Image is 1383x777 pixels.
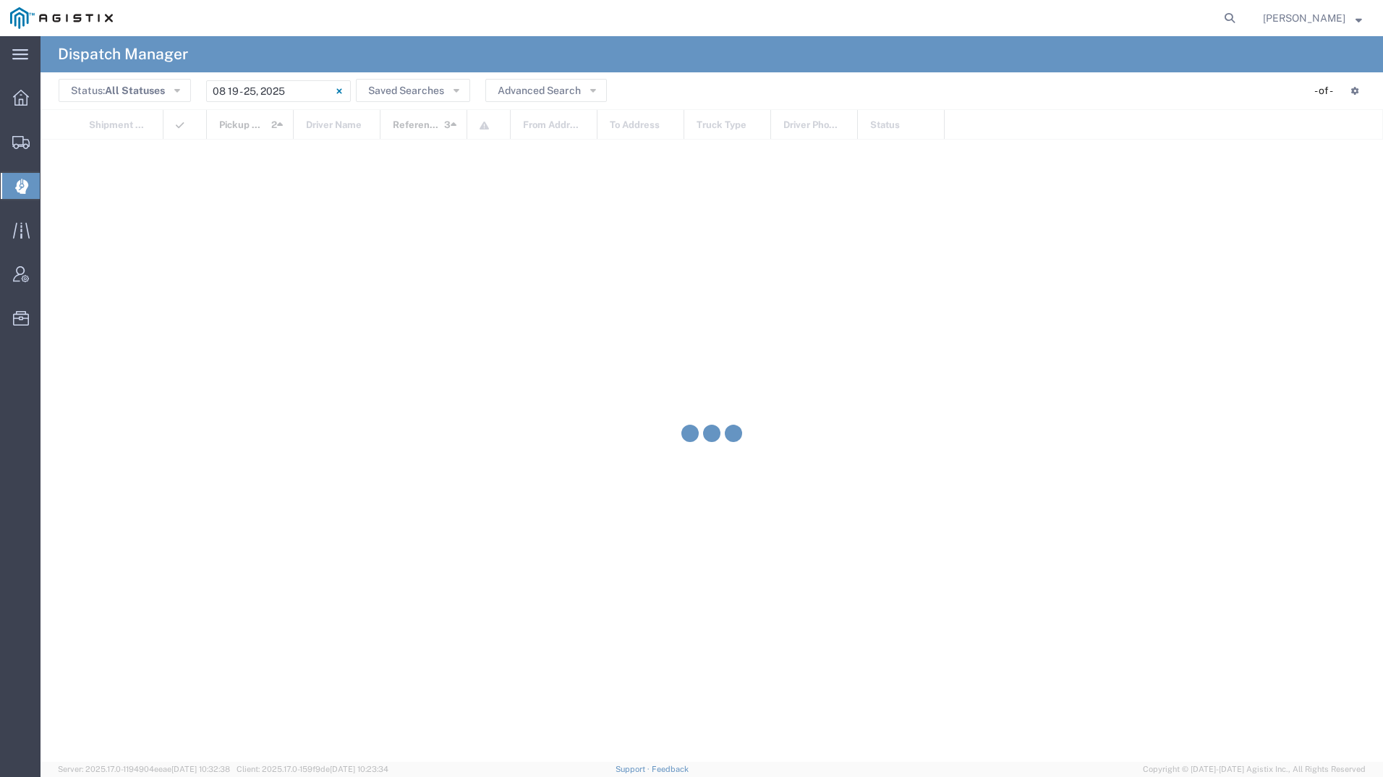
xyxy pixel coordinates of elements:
[171,765,230,773] span: [DATE] 10:32:38
[105,85,165,96] span: All Statuses
[59,79,191,102] button: Status:All Statuses
[1263,10,1345,26] span: Jessica Carr
[356,79,470,102] button: Saved Searches
[652,765,689,773] a: Feedback
[58,36,188,72] h4: Dispatch Manager
[1143,763,1366,776] span: Copyright © [DATE]-[DATE] Agistix Inc., All Rights Reserved
[1314,83,1340,98] div: - of -
[330,765,388,773] span: [DATE] 10:23:34
[237,765,388,773] span: Client: 2025.17.0-159f9de
[1262,9,1363,27] button: [PERSON_NAME]
[58,765,230,773] span: Server: 2025.17.0-1194904eeae
[10,7,113,29] img: logo
[485,79,607,102] button: Advanced Search
[616,765,652,773] a: Support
